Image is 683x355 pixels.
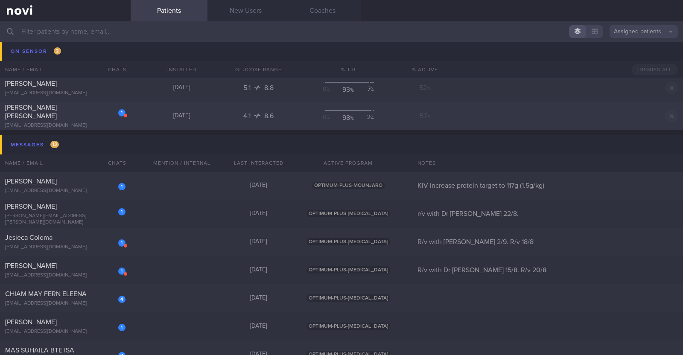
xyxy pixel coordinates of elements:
[412,154,683,172] div: Notes
[400,84,451,92] div: 52
[306,210,390,217] span: OPTIMUM-PLUS-[MEDICAL_DATA]
[5,104,57,119] span: [PERSON_NAME] [PERSON_NAME]
[118,208,126,215] div: 1
[220,210,297,218] div: [DATE]
[118,183,126,190] div: 1
[5,90,126,96] div: [EMAIL_ADDRESS][DOMAIN_NAME]
[143,84,220,92] div: [DATE]
[427,86,431,91] sub: %
[306,238,390,245] span: OPTIMUM-PLUS-[MEDICAL_DATA]
[412,266,683,274] div: R/v with Dr [PERSON_NAME] 15/8. R/v 20/8
[143,112,220,120] div: [DATE]
[220,182,297,189] div: [DATE]
[5,213,126,226] div: [PERSON_NAME][EMAIL_ADDRESS][PERSON_NAME][DOMAIN_NAME]
[350,88,354,93] sub: %
[427,114,431,119] sub: %
[412,181,683,190] div: KIV increase protein target to 117g (1.5g/kg)
[118,109,126,116] div: 1
[118,268,126,275] div: 1
[371,87,374,92] sub: %
[243,113,252,119] span: 4.1
[5,262,57,269] span: [PERSON_NAME]
[5,203,57,210] span: [PERSON_NAME]
[5,319,57,326] span: [PERSON_NAME]
[5,188,126,194] div: [EMAIL_ADDRESS][DOMAIN_NAME]
[323,85,339,94] div: 0
[340,113,356,122] div: 98
[350,116,354,121] sub: %
[118,324,126,331] div: 1
[220,323,297,330] div: [DATE]
[306,323,390,330] span: OPTIMUM-PLUS-[MEDICAL_DATA]
[118,296,126,303] div: 4
[5,80,57,87] span: [PERSON_NAME]
[412,238,683,246] div: R/v with [PERSON_NAME] 2/9. R/v 18/8
[327,116,330,120] sub: %
[5,329,126,335] div: [EMAIL_ADDRESS][DOMAIN_NAME]
[220,238,297,246] div: [DATE]
[412,210,683,218] div: r/v with Dr [PERSON_NAME] 22/8.
[358,113,374,122] div: 2
[264,113,274,119] span: 8.6
[220,266,297,274] div: [DATE]
[220,294,297,302] div: [DATE]
[323,113,339,122] div: 0
[118,239,126,247] div: 1
[50,141,59,148] span: 13
[5,122,126,129] div: [EMAIL_ADDRESS][DOMAIN_NAME]
[9,139,61,151] div: Messages
[340,85,356,94] div: 93
[5,234,53,241] span: Jesieca Coloma
[264,84,274,91] span: 8.8
[5,272,126,279] div: [EMAIL_ADDRESS][DOMAIN_NAME]
[5,244,126,250] div: [EMAIL_ADDRESS][DOMAIN_NAME]
[220,154,297,172] div: Last Interacted
[358,85,374,94] div: 7
[96,154,131,172] div: Chats
[243,84,252,91] span: 5.1
[5,178,57,185] span: [PERSON_NAME]
[5,291,87,297] span: CHIAM MAY FERN ELEENA
[306,294,390,302] span: OPTIMUM-PLUS-[MEDICAL_DATA]
[306,266,390,274] span: OPTIMUM-PLUS-[MEDICAL_DATA]
[5,347,74,354] span: MAS SUHAILA BTE ISA
[610,25,678,38] button: Assigned patients
[143,154,220,172] div: Mention / Internal
[5,300,126,307] div: [EMAIL_ADDRESS][DOMAIN_NAME]
[327,87,330,92] sub: %
[400,112,451,120] div: 57
[297,154,400,172] div: Active Program
[371,116,374,120] sub: %
[312,182,385,189] span: OPTIMUM-PLUS-MOUNJARO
